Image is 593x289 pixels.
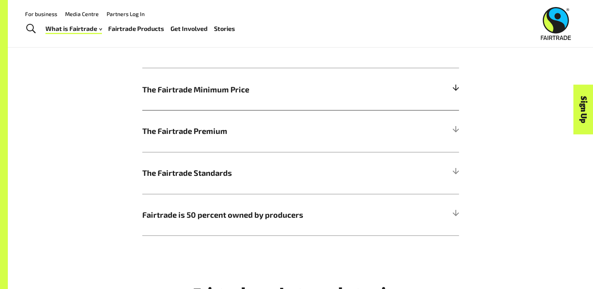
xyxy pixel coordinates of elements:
[25,11,57,17] a: For business
[65,11,99,17] a: Media Centre
[45,23,102,34] a: What is Fairtrade
[142,167,380,179] span: The Fairtrade Standards
[142,83,380,95] span: The Fairtrade Minimum Price
[107,11,145,17] a: Partners Log In
[170,23,208,34] a: Get Involved
[21,19,40,39] a: Toggle Search
[214,23,235,34] a: Stories
[142,125,380,137] span: The Fairtrade Premium
[142,209,380,220] span: Fairtrade is 50 percent owned by producers
[108,23,164,34] a: Fairtrade Products
[541,7,571,40] img: Fairtrade Australia New Zealand logo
